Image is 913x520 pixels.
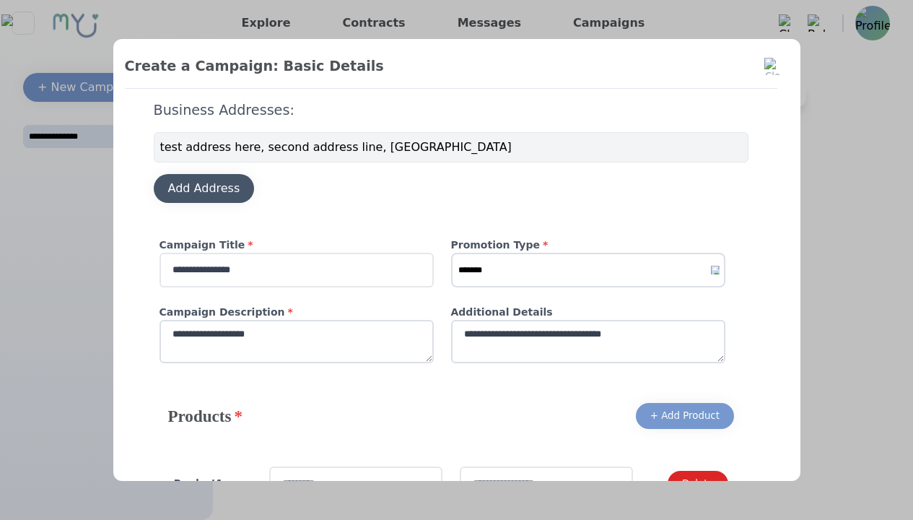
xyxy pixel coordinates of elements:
[174,477,252,491] h4: Product 1
[154,100,748,121] h4: Business Addresses:
[160,238,434,253] h4: Campaign Title
[451,238,725,253] h4: Promotion Type
[154,174,255,203] button: Add Address
[650,409,720,423] div: + Add Product
[451,305,725,320] h4: Additional Details
[636,403,734,429] button: + Add Product
[125,56,777,77] h2: Create a Campaign: Basic Details
[154,132,748,162] div: test address here, second address line, [GEOGRAPHIC_DATA]
[160,305,434,320] h4: Campaign Description
[168,404,243,428] h4: Products
[682,477,714,491] div: Delete
[764,58,782,75] img: Close
[668,471,728,497] button: Delete
[168,180,240,197] div: Add Address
